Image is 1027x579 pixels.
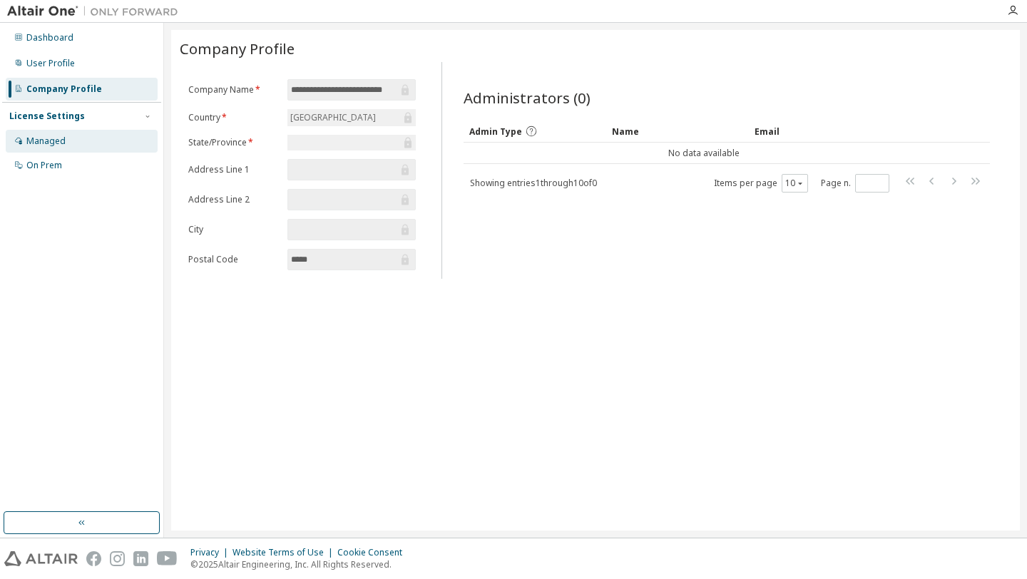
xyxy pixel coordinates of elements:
label: Address Line 1 [188,164,279,175]
img: youtube.svg [157,551,178,566]
label: Country [188,112,279,123]
p: © 2025 Altair Engineering, Inc. All Rights Reserved. [190,558,411,570]
img: linkedin.svg [133,551,148,566]
label: Company Name [188,84,279,96]
span: Company Profile [180,39,295,58]
label: Postal Code [188,254,279,265]
div: Managed [26,135,66,147]
img: instagram.svg [110,551,125,566]
img: Altair One [7,4,185,19]
span: Admin Type [469,125,522,138]
div: Dashboard [26,32,73,43]
div: [GEOGRAPHIC_DATA] [288,110,378,125]
label: State/Province [188,137,279,148]
img: facebook.svg [86,551,101,566]
td: No data available [464,143,945,164]
div: Name [612,120,743,143]
div: Cookie Consent [337,547,411,558]
button: 10 [785,178,804,189]
div: Email [755,120,868,143]
span: Showing entries 1 through 10 of 0 [470,177,597,189]
div: User Profile [26,58,75,69]
span: Administrators (0) [464,88,591,108]
div: License Settings [9,111,85,122]
div: On Prem [26,160,62,171]
label: City [188,224,279,235]
label: Address Line 2 [188,194,279,205]
img: altair_logo.svg [4,551,78,566]
span: Page n. [821,174,889,193]
div: Website Terms of Use [233,547,337,558]
span: Items per page [714,174,808,193]
div: [GEOGRAPHIC_DATA] [287,109,415,126]
div: Privacy [190,547,233,558]
div: Company Profile [26,83,102,95]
